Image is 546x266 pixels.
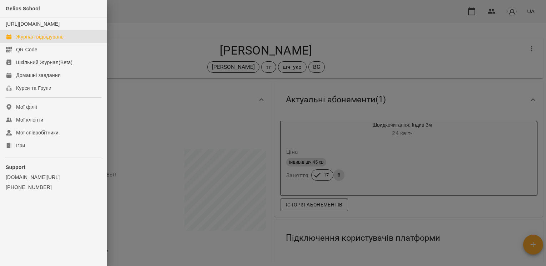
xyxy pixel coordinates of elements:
[16,72,60,79] div: Домашні завдання
[6,21,60,27] a: [URL][DOMAIN_NAME]
[16,142,25,149] div: Ігри
[16,59,73,66] div: Шкільний Журнал(Beta)
[6,164,101,171] p: Support
[16,33,64,40] div: Журнал відвідувань
[16,103,37,111] div: Мої філії
[6,6,40,11] span: Gelios School
[16,46,38,53] div: QR Code
[16,116,43,123] div: Мої клієнти
[16,85,51,92] div: Курси та Групи
[6,184,101,191] a: [PHONE_NUMBER]
[6,174,101,181] a: [DOMAIN_NAME][URL]
[16,129,59,136] div: Мої співробітники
